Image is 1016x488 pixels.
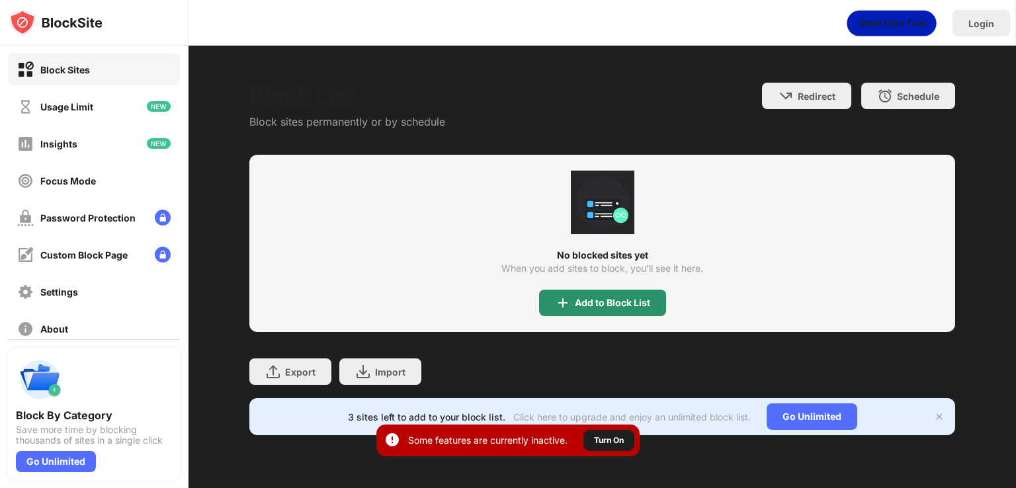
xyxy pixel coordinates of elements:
img: block-on.svg [17,61,34,78]
img: about-off.svg [17,321,34,337]
div: Focus Mode [40,175,96,186]
div: Save more time by blocking thousands of sites in a single click [16,425,172,446]
div: Block List [249,83,445,110]
div: Settings [40,286,78,298]
div: Add to Block List [575,298,650,308]
div: Block Sites [40,64,90,75]
div: Go Unlimited [16,451,96,472]
div: Turn On [594,434,624,447]
img: logo-blocksite.svg [9,9,103,36]
div: Custom Block Page [40,249,128,261]
div: Usage Limit [40,101,93,112]
div: Block By Category [16,409,172,422]
img: error-circle-white.svg [384,432,400,448]
div: Redirect [798,91,835,102]
img: focus-off.svg [17,173,34,189]
div: Click here to upgrade and enjoy an unlimited block list. [513,411,751,423]
img: time-usage-off.svg [17,99,34,115]
div: animation [847,10,937,36]
div: animation [571,171,634,234]
div: Some features are currently inactive. [408,434,568,447]
img: push-categories.svg [16,356,63,403]
div: Export [285,366,316,378]
img: new-icon.svg [147,101,171,112]
div: Go Unlimited [767,403,857,430]
div: Block sites permanently or by schedule [249,115,445,128]
div: No blocked sites yet [249,250,955,261]
div: Password Protection [40,212,136,224]
div: Insights [40,138,77,149]
img: settings-off.svg [17,284,34,300]
div: When you add sites to block, you’ll see it here. [501,263,703,274]
div: Import [375,366,405,378]
img: customize-block-page-off.svg [17,247,34,263]
img: password-protection-off.svg [17,210,34,226]
img: new-icon.svg [147,138,171,149]
img: lock-menu.svg [155,247,171,263]
div: Login [968,18,994,29]
img: x-button.svg [934,411,945,422]
img: lock-menu.svg [155,210,171,225]
div: Schedule [897,91,939,102]
img: insights-off.svg [17,136,34,152]
div: About [40,323,68,335]
div: 3 sites left to add to your block list. [348,411,505,423]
